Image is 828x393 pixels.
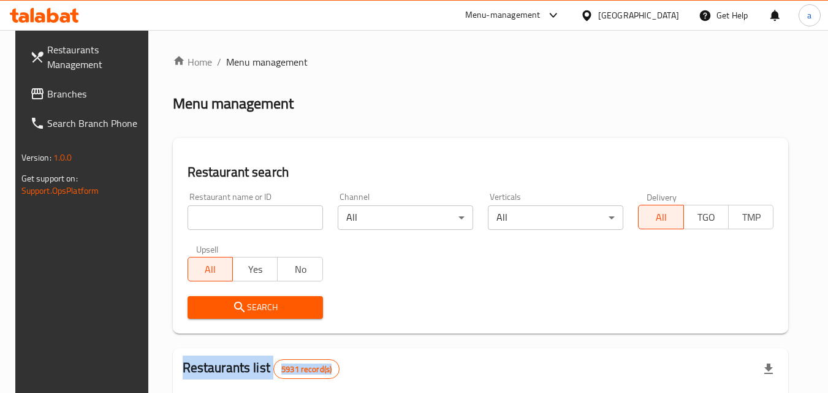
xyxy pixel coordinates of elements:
span: 5931 record(s) [274,364,339,375]
label: Upsell [196,245,219,253]
a: Home [173,55,212,69]
label: Delivery [647,193,677,201]
button: TMP [728,205,773,229]
div: All [488,205,623,230]
button: TGO [683,205,729,229]
span: Search [197,300,313,315]
button: Search [188,296,323,319]
div: Menu-management [465,8,541,23]
div: Export file [754,354,783,384]
div: All [338,205,473,230]
a: Support.OpsPlatform [21,183,99,199]
span: 1.0.0 [53,150,72,166]
div: Total records count [273,359,340,379]
a: Branches [20,79,154,109]
span: a [807,9,811,22]
button: No [277,257,322,281]
span: Restaurants Management [47,42,144,72]
button: Yes [232,257,278,281]
h2: Restaurants list [183,359,340,379]
span: Menu management [226,55,308,69]
span: All [644,208,678,226]
span: All [193,261,228,278]
a: Restaurants Management [20,35,154,79]
span: Version: [21,150,51,166]
span: Get support on: [21,170,78,186]
a: Search Branch Phone [20,109,154,138]
button: All [188,257,233,281]
input: Search for restaurant name or ID.. [188,205,323,230]
div: [GEOGRAPHIC_DATA] [598,9,679,22]
span: Search Branch Phone [47,116,144,131]
h2: Restaurant search [188,163,774,181]
h2: Menu management [173,94,294,113]
button: All [638,205,683,229]
span: TGO [689,208,724,226]
span: TMP [734,208,769,226]
span: Branches [47,86,144,101]
li: / [217,55,221,69]
nav: breadcrumb [173,55,789,69]
span: Yes [238,261,273,278]
span: No [283,261,317,278]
